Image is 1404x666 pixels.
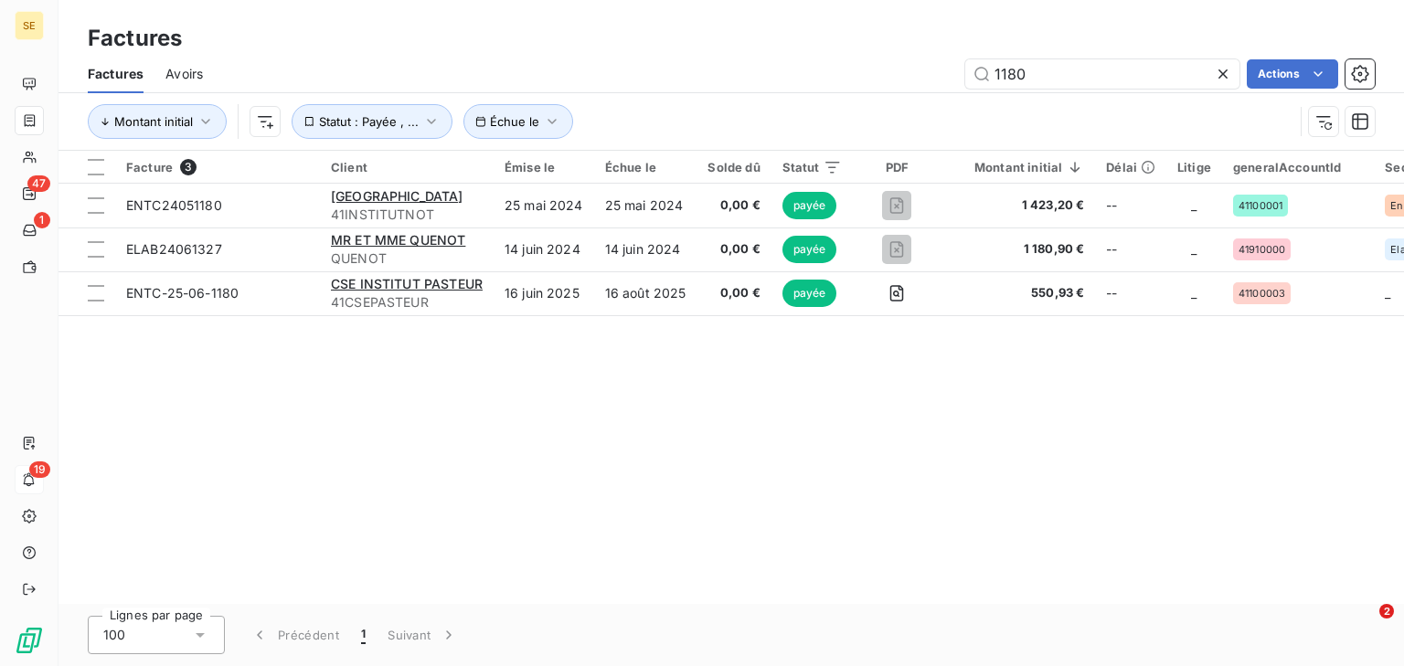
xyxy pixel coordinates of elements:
[1191,241,1197,257] span: _
[126,197,222,213] span: ENTC24051180
[463,104,573,139] button: Échue le
[952,160,1084,174] div: Montant initial
[15,11,44,40] div: SE
[782,236,837,263] span: payée
[1239,200,1282,211] span: 41100001
[377,616,469,654] button: Suivant
[88,104,227,139] button: Montant initial
[331,206,483,224] span: 41INSTITUTNOT
[331,160,483,174] div: Client
[594,227,697,271] td: 14 juin 2024
[1095,271,1166,315] td: --
[782,160,842,174] div: Statut
[331,293,483,312] span: 41CSEPASTEUR
[594,271,697,315] td: 16 août 2025
[1106,160,1155,174] div: Délai
[952,284,1084,302] span: 550,93 €
[952,240,1084,259] span: 1 180,90 €
[88,65,144,83] span: Factures
[1191,197,1197,213] span: _
[494,227,594,271] td: 14 juin 2024
[490,114,539,129] span: Échue le
[34,212,50,228] span: 1
[494,271,594,315] td: 16 juin 2025
[292,104,452,139] button: Statut : Payée , ...
[707,284,760,302] span: 0,00 €
[1247,59,1338,89] button: Actions
[707,160,760,174] div: Solde dû
[494,184,594,227] td: 25 mai 2024
[103,626,125,644] span: 100
[319,114,419,129] span: Statut : Payée , ...
[29,461,50,478] span: 19
[707,196,760,215] span: 0,00 €
[331,188,463,204] span: [GEOGRAPHIC_DATA]
[1177,160,1211,174] div: Litige
[114,114,193,129] span: Montant initial
[965,59,1239,89] input: Rechercher
[1342,604,1386,648] iframe: Intercom live chat
[707,240,760,259] span: 0,00 €
[27,175,50,192] span: 47
[331,276,483,291] span: CSE INSTITUT PASTEUR
[239,616,350,654] button: Précédent
[1095,227,1166,271] td: --
[605,160,686,174] div: Échue le
[331,249,483,268] span: QUENOT
[505,160,583,174] div: Émise le
[1239,244,1285,255] span: 41910000
[1379,604,1394,618] span: 2
[864,160,931,174] div: PDF
[782,280,837,307] span: payée
[361,626,366,644] span: 1
[331,232,465,248] span: MR ET MME QUENOT
[126,160,173,174] span: Facture
[952,196,1084,215] span: 1 423,20 €
[1191,285,1197,301] span: _
[165,65,203,83] span: Avoirs
[126,241,222,257] span: ELAB24061327
[350,616,377,654] button: 1
[594,184,697,227] td: 25 mai 2024
[126,285,239,301] span: ENTC-25-06-1180
[15,626,44,655] img: Logo LeanPay
[782,192,837,219] span: payée
[1233,160,1363,174] div: generalAccountId
[1385,285,1390,301] span: _
[1095,184,1166,227] td: --
[88,22,182,55] h3: Factures
[1239,288,1285,299] span: 41100003
[180,159,197,175] span: 3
